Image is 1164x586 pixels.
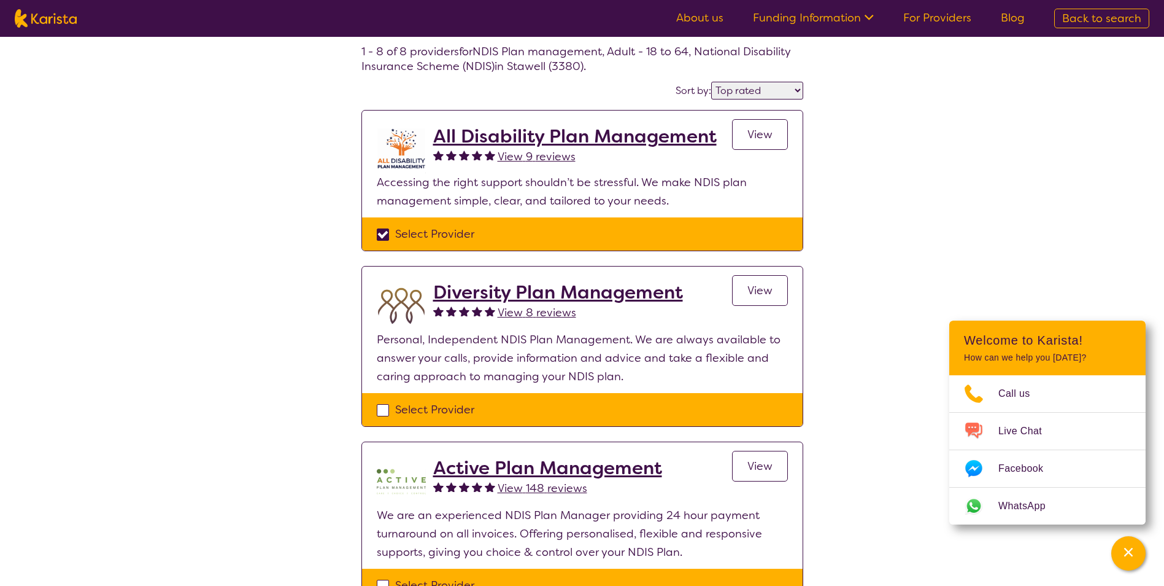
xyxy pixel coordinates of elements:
[1001,10,1025,25] a: Blog
[433,281,683,303] a: Diversity Plan Management
[747,459,773,474] span: View
[377,457,426,506] img: pypzb5qm7jexfhutod0x.png
[433,306,444,316] img: fullstar
[732,275,788,306] a: View
[732,119,788,150] a: View
[433,150,444,160] img: fullstar
[1111,536,1146,571] button: Channel Menu
[1062,11,1141,26] span: Back to search
[998,459,1058,478] span: Facebook
[377,506,788,561] p: We are an experienced NDIS Plan Manager providing 24 hour payment turnaround on all invoices. Off...
[377,125,426,173] img: at5vqv0lot2lggohlylh.jpg
[472,482,482,492] img: fullstar
[732,451,788,482] a: View
[676,84,711,97] label: Sort by:
[498,305,576,320] span: View 8 reviews
[446,482,457,492] img: fullstar
[377,330,788,386] p: Personal, Independent NDIS Plan Management. We are always available to answer your calls, provide...
[485,306,495,316] img: fullstar
[676,10,723,25] a: About us
[459,482,469,492] img: fullstar
[485,482,495,492] img: fullstar
[498,303,576,322] a: View 8 reviews
[498,479,587,498] a: View 148 reviews
[998,422,1057,440] span: Live Chat
[485,150,495,160] img: fullstar
[498,147,576,166] a: View 9 reviews
[446,306,457,316] img: fullstar
[747,283,773,298] span: View
[1054,9,1149,28] a: Back to search
[433,482,444,492] img: fullstar
[446,150,457,160] img: fullstar
[949,488,1146,525] a: Web link opens in a new tab.
[472,306,482,316] img: fullstar
[747,127,773,142] span: View
[433,457,662,479] a: Active Plan Management
[459,150,469,160] img: fullstar
[753,10,874,25] a: Funding Information
[498,149,576,164] span: View 9 reviews
[998,497,1060,515] span: WhatsApp
[998,385,1045,403] span: Call us
[472,150,482,160] img: fullstar
[433,125,717,147] a: All Disability Plan Management
[15,9,77,28] img: Karista logo
[377,173,788,210] p: Accessing the right support shouldn’t be stressful. We make NDIS plan management simple, clear, a...
[964,333,1131,348] h2: Welcome to Karista!
[964,353,1131,363] p: How can we help you [DATE]?
[949,321,1146,525] div: Channel Menu
[377,281,426,330] img: duqvjtfkvnzb31ymex15.png
[903,10,971,25] a: For Providers
[498,481,587,496] span: View 148 reviews
[949,375,1146,525] ul: Choose channel
[459,306,469,316] img: fullstar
